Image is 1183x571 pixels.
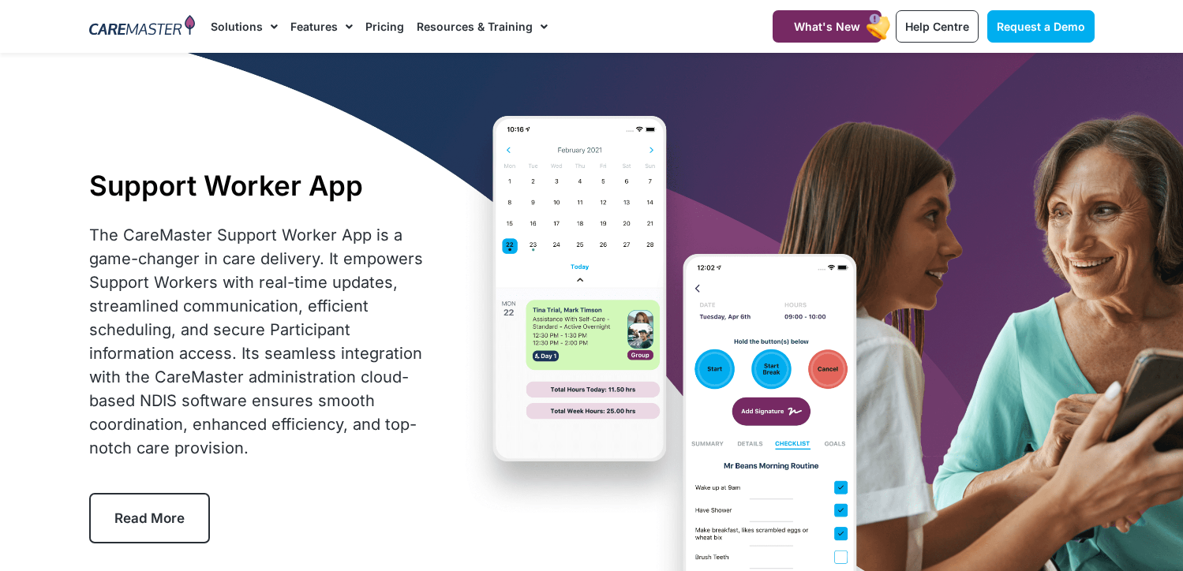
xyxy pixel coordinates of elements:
[794,20,860,33] span: What's New
[997,20,1085,33] span: Request a Demo
[89,493,210,543] a: Read More
[896,10,979,43] a: Help Centre
[89,15,196,39] img: CareMaster Logo
[89,169,431,202] h1: Support Worker App
[89,223,431,460] div: The CareMaster Support Worker App is a game-changer in care delivery. It empowers Support Workers...
[987,10,1095,43] a: Request a Demo
[773,10,882,43] a: What's New
[114,510,185,526] span: Read More
[905,20,969,33] span: Help Centre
